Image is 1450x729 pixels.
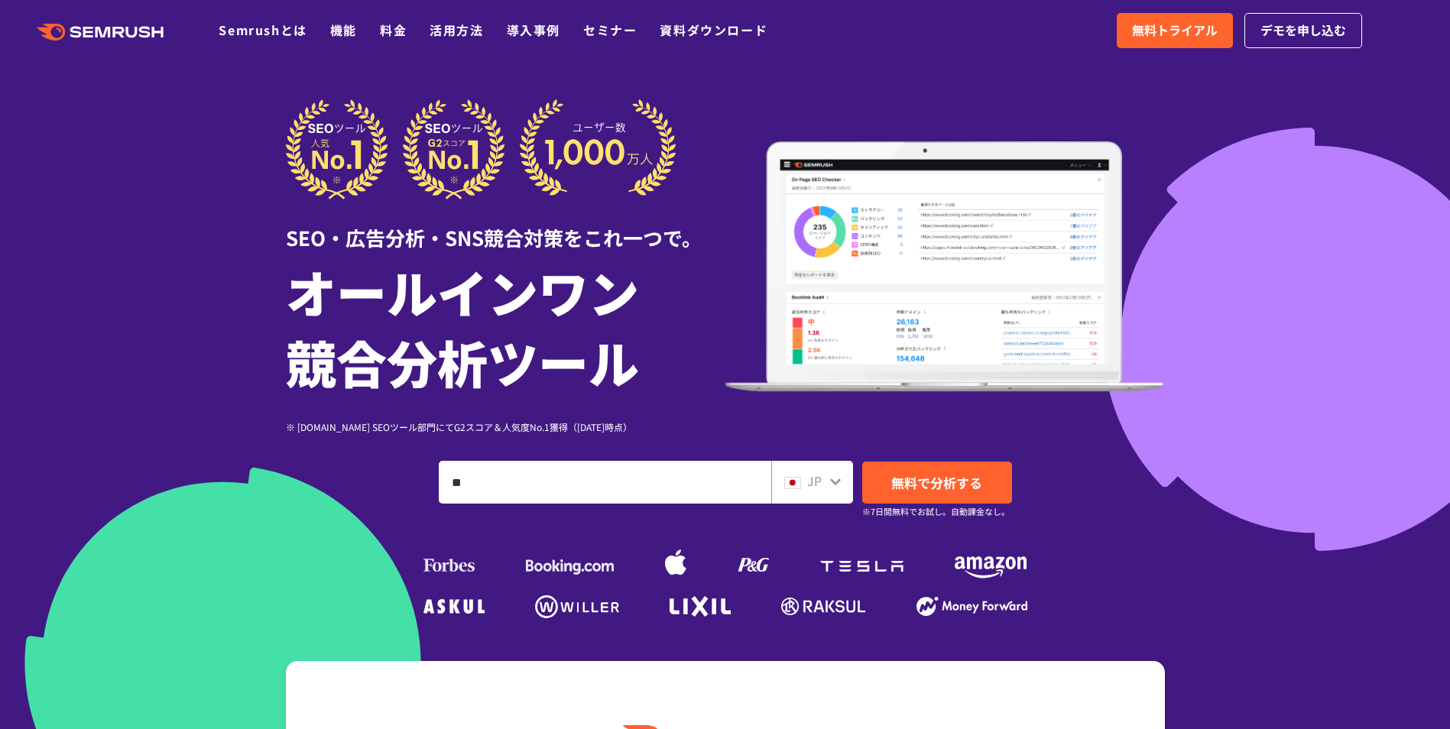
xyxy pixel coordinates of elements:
[330,21,357,39] a: 機能
[1260,21,1346,40] span: デモを申し込む
[219,21,307,39] a: Semrushとは
[862,462,1012,504] a: 無料で分析する
[1117,13,1233,48] a: 無料トライアル
[507,21,560,39] a: 導入事例
[380,21,407,39] a: 料金
[862,504,1010,519] small: ※7日間無料でお試し。自動課金なし。
[286,199,725,252] div: SEO・広告分析・SNS競合対策をこれ一つで。
[807,471,822,490] span: JP
[430,21,483,39] a: 活用方法
[660,21,767,39] a: 資料ダウンロード
[286,420,725,434] div: ※ [DOMAIN_NAME] SEOツール部門にてG2スコア＆人気度No.1獲得（[DATE]時点）
[1244,13,1362,48] a: デモを申し込む
[286,256,725,397] h1: オールインワン 競合分析ツール
[891,473,982,492] span: 無料で分析する
[583,21,637,39] a: セミナー
[440,462,770,503] input: ドメイン、キーワードまたはURLを入力してください
[1132,21,1218,40] span: 無料トライアル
